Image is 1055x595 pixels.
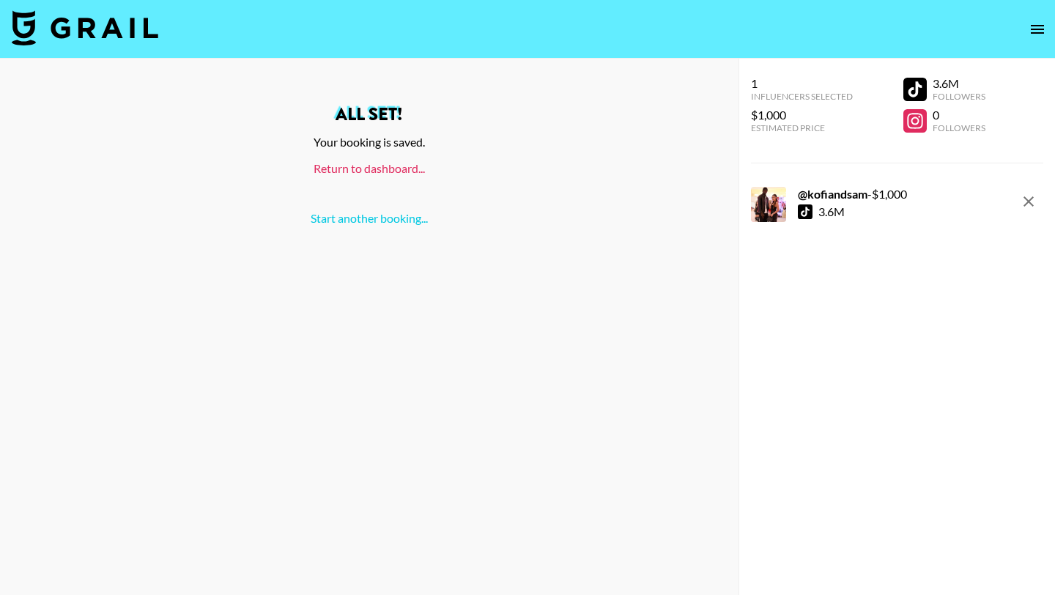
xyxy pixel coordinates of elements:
div: Your booking is saved. [12,135,727,149]
div: Influencers Selected [751,91,853,102]
a: Start another booking... [311,211,428,225]
button: remove [1014,187,1043,216]
img: Grail Talent [12,10,158,45]
div: 3.6M [933,76,985,91]
div: - $ 1,000 [798,187,907,202]
div: Followers [933,122,985,133]
div: 1 [751,76,853,91]
strong: @ kofiandsam [798,187,867,201]
a: Return to dashboard... [314,161,425,175]
div: $1,000 [751,108,853,122]
div: 0 [933,108,985,122]
h2: All set! [12,106,727,123]
button: open drawer [1023,15,1052,44]
div: Followers [933,91,985,102]
div: Estimated Price [751,122,853,133]
div: 3.6M [818,204,845,219]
